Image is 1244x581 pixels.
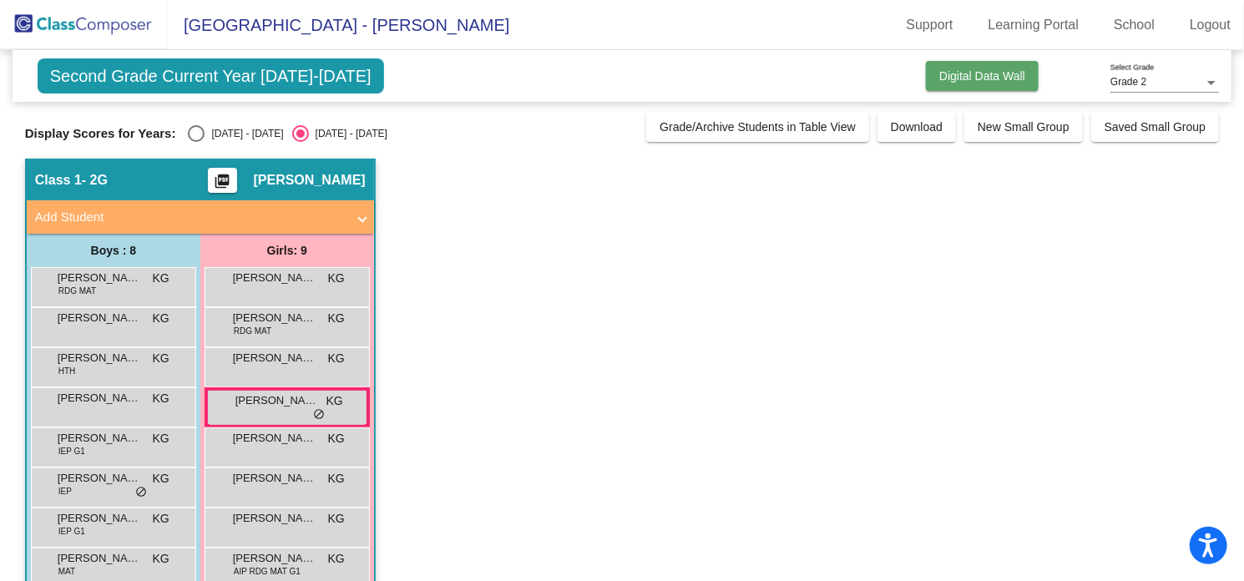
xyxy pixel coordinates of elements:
[233,550,316,567] span: [PERSON_NAME]
[939,69,1025,83] span: Digital Data Wall
[153,310,169,327] span: KG
[660,120,856,134] span: Grade/Archive Students in Table View
[58,430,141,447] span: [PERSON_NAME]
[58,350,141,366] span: [PERSON_NAME]
[35,172,82,189] span: Class 1
[135,486,147,499] span: do_not_disturb_alt
[58,285,96,297] span: RDG MAT
[891,120,943,134] span: Download
[212,173,232,196] mat-icon: picture_as_pdf
[58,445,85,457] span: IEP G1
[153,350,169,367] span: KG
[58,510,141,527] span: [PERSON_NAME]
[167,12,509,38] span: [GEOGRAPHIC_DATA] - [PERSON_NAME]
[58,470,141,487] span: [PERSON_NAME]
[58,485,72,498] span: IEP
[328,430,345,447] span: KG
[58,525,85,538] span: IEP G1
[82,172,108,189] span: - 2G
[153,510,169,528] span: KG
[926,61,1039,91] button: Digital Data Wall
[1100,12,1168,38] a: School
[58,365,76,377] span: HTH
[893,12,967,38] a: Support
[205,126,283,141] div: [DATE] - [DATE]
[975,12,1093,38] a: Learning Portal
[1176,12,1244,38] a: Logout
[233,470,316,487] span: [PERSON_NAME]
[208,168,237,193] button: Print Students Details
[328,270,345,287] span: KG
[58,565,75,578] span: MAT
[234,325,271,337] span: RDG MAT
[153,390,169,407] span: KG
[35,208,346,227] mat-panel-title: Add Student
[328,310,345,327] span: KG
[200,234,374,267] div: Girls: 9
[1105,120,1206,134] span: Saved Small Group
[328,350,345,367] span: KG
[153,430,169,447] span: KG
[153,470,169,488] span: KG
[234,565,301,578] span: AIP RDG MAT G1
[58,390,141,407] span: [PERSON_NAME]
[877,112,956,142] button: Download
[58,310,141,326] span: [PERSON_NAME]
[153,270,169,287] span: KG
[27,234,200,267] div: Boys : 8
[978,120,1070,134] span: New Small Group
[25,126,176,141] span: Display Scores for Years:
[964,112,1083,142] button: New Small Group
[309,126,387,141] div: [DATE] - [DATE]
[38,58,384,93] span: Second Grade Current Year [DATE]-[DATE]
[328,470,345,488] span: KG
[233,270,316,286] span: [PERSON_NAME]
[188,125,387,142] mat-radio-group: Select an option
[1091,112,1219,142] button: Saved Small Group
[328,510,345,528] span: KG
[233,310,316,326] span: [PERSON_NAME]
[233,430,316,447] span: [PERSON_NAME]
[254,172,366,189] span: [PERSON_NAME]
[646,112,869,142] button: Grade/Archive Students in Table View
[313,408,325,422] span: do_not_disturb_alt
[27,200,374,234] mat-expansion-panel-header: Add Student
[153,550,169,568] span: KG
[235,392,319,409] span: [PERSON_NAME] [PERSON_NAME]
[233,510,316,527] span: [PERSON_NAME]
[328,550,345,568] span: KG
[233,350,316,366] span: [PERSON_NAME]
[326,392,343,410] span: KG
[58,550,141,567] span: [PERSON_NAME]
[58,270,141,286] span: [PERSON_NAME]
[1110,76,1146,88] span: Grade 2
